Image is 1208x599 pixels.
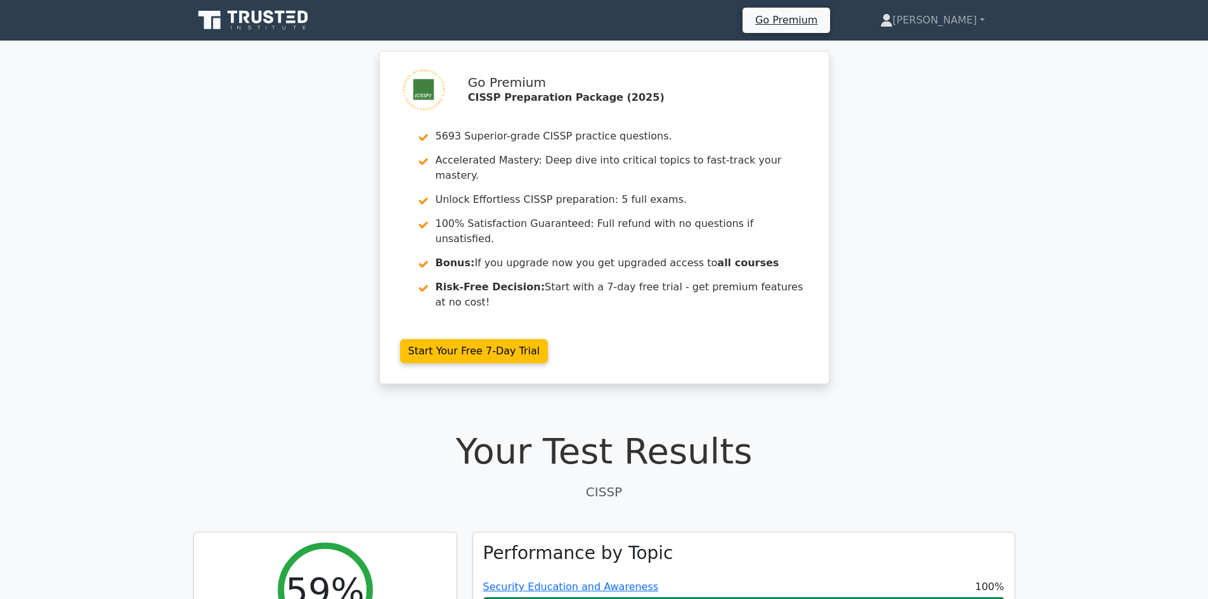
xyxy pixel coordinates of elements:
span: 100% [975,579,1004,595]
a: Start Your Free 7-Day Trial [400,339,549,363]
a: Go Premium [748,11,825,29]
a: Security Education and Awareness [483,581,659,593]
a: [PERSON_NAME] [850,8,1015,33]
h3: Performance by Topic [483,543,673,564]
h1: Your Test Results [193,430,1015,472]
p: CISSP [193,482,1015,501]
